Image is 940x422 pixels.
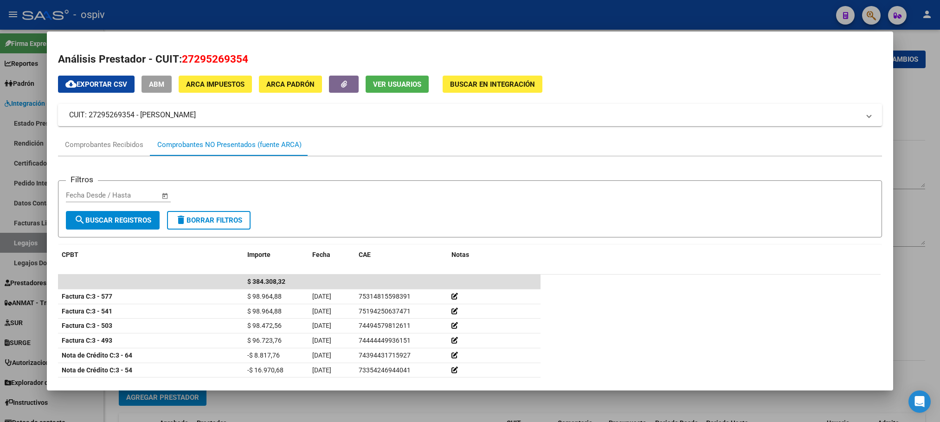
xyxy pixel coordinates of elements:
span: $ 384.308,32 [247,278,285,285]
span: $ 96.723,76 [247,337,282,344]
mat-panel-title: CUIT: 27295269354 - [PERSON_NAME] [69,109,859,121]
input: End date [104,191,149,199]
span: ARCA Impuestos [186,80,245,89]
button: Borrar Filtros [167,211,251,230]
strong: 3 - 541 [62,307,112,315]
span: Ver Usuarios [373,80,421,89]
h2: Análisis Prestador - CUIT: [58,51,882,67]
div: Comprobantes NO Presentados (fuente ARCA) [157,140,302,150]
span: CAE [359,251,371,258]
span: 73354246944041 [359,366,411,374]
button: ARCA Padrón [259,76,322,93]
datatable-header-cell: Importe [244,245,309,265]
span: 74444449936151 [359,337,411,344]
span: [DATE] [312,366,331,374]
span: 27295269354 [182,53,248,65]
span: Factura C: [62,322,92,329]
button: Open calendar [160,191,170,201]
div: Comprobantes Recibidos [65,140,143,150]
span: [DATE] [312,352,331,359]
div: Open Intercom Messenger [908,390,931,413]
span: Exportar CSV [65,80,127,89]
span: ABM [149,80,164,89]
button: Exportar CSV [58,76,135,93]
span: Fecha [312,251,330,258]
strong: 3 - 493 [62,337,112,344]
datatable-header-cell: Fecha [309,245,355,265]
span: Factura C: [62,337,92,344]
datatable-header-cell: CPBT [58,245,244,265]
span: Notas [451,251,469,258]
strong: 3 - 503 [62,322,112,329]
datatable-header-cell: CAE [355,245,448,265]
button: Buscar en Integración [443,76,542,93]
span: Borrar Filtros [175,216,242,224]
mat-expansion-panel-header: CUIT: 27295269354 - [PERSON_NAME] [58,104,882,126]
span: 74494579812611 [359,322,411,329]
span: Importe [247,251,270,258]
strong: 3 - 54 [62,366,132,374]
span: 74394431715927 [359,352,411,359]
span: ARCA Padrón [266,80,315,89]
span: $ 98.964,88 [247,307,282,315]
span: Nota de Crédito C: [62,352,116,359]
span: 75194250637471 [359,307,411,315]
button: ARCA Impuestos [179,76,252,93]
button: Buscar Registros [66,211,160,230]
span: Nota de Crédito C: [62,366,116,374]
mat-icon: search [74,214,85,225]
span: -$ 8.817,76 [247,352,280,359]
span: -$ 16.970,68 [247,366,283,374]
span: Factura C: [62,307,92,315]
strong: 3 - 64 [62,352,132,359]
input: Start date [66,191,96,199]
span: $ 98.472,56 [247,322,282,329]
strong: 3 - 577 [62,293,112,300]
span: Buscar Registros [74,216,151,224]
h3: Filtros [66,173,98,185]
mat-icon: cloud_download [65,78,77,90]
span: [DATE] [312,322,331,329]
datatable-header-cell: Notas [448,245,541,265]
mat-icon: delete [175,214,187,225]
span: [DATE] [312,337,331,344]
span: CPBT [62,251,78,258]
button: ABM [142,76,172,93]
span: [DATE] [312,307,331,315]
button: Ver Usuarios [366,76,429,93]
span: Buscar en Integración [450,80,535,89]
span: $ 98.964,88 [247,293,282,300]
span: Factura C: [62,293,92,300]
span: [DATE] [312,293,331,300]
span: 75314815598391 [359,293,411,300]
